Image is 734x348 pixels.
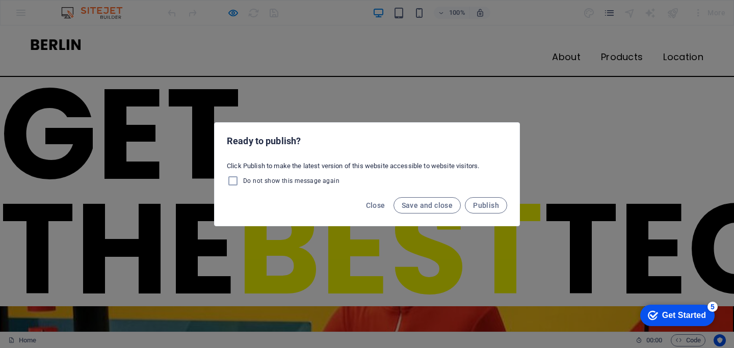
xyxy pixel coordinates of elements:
span: BEST [237,134,543,313]
button: Close [362,197,389,213]
button: Save and close [394,197,461,213]
div: Click Publish to make the latest version of this website accessible to website visitors. [215,157,519,191]
div: Get Started [30,11,74,20]
h2: Ready to publish? [227,135,507,147]
span: Close [366,201,385,209]
a: Products [581,27,643,36]
button: Publish [465,197,507,213]
div: 5 [75,2,86,12]
span: Save and close [402,201,453,209]
span: Publish [473,201,499,209]
span: Do not show this message again [243,177,339,185]
div: Get Started 5 items remaining, 0% complete [8,5,83,26]
a: About [532,27,581,36]
a: Location [643,27,703,36]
